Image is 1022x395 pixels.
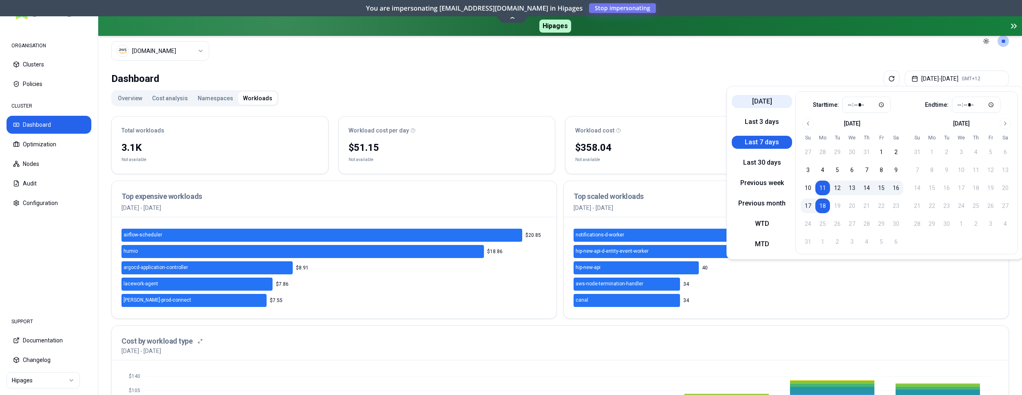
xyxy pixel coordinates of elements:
[813,102,839,108] label: Start time:
[119,47,127,55] img: aws
[574,191,999,202] h3: Top scaled workloads
[969,134,983,141] th: Thursday
[845,181,859,195] button: 13
[874,145,889,159] button: 1
[121,335,193,347] h3: Cost by workload type
[732,197,792,210] button: Previous month
[7,313,91,330] div: SUPPORT
[349,156,373,164] div: Not available
[889,145,903,159] button: 2
[238,92,277,105] button: Workloads
[910,134,925,141] th: Sunday
[815,163,830,177] button: 4
[732,136,792,149] button: Last 7 days
[859,145,874,159] button: 31
[815,134,830,141] th: Monday
[121,347,161,355] p: [DATE] - [DATE]
[998,134,1013,141] th: Saturday
[925,102,949,108] label: End time:
[7,98,91,114] div: CLUSTER
[830,181,845,195] button: 12
[7,55,91,73] button: Clusters
[7,155,91,173] button: Nodes
[113,92,147,105] button: Overview
[732,95,792,108] button: [DATE]
[574,204,999,212] p: [DATE] - [DATE]
[830,134,845,141] th: Tuesday
[539,20,571,33] span: Hipages
[193,92,238,105] button: Namespaces
[121,204,547,212] p: [DATE] - [DATE]
[121,191,547,202] h3: Top expensive workloads
[801,163,815,177] button: 3
[845,145,859,159] button: 30
[815,145,830,159] button: 28
[925,134,939,141] th: Monday
[889,163,903,177] button: 9
[801,134,815,141] th: Sunday
[859,181,874,195] button: 14
[874,163,889,177] button: 8
[575,156,600,164] div: Not available
[859,163,874,177] button: 7
[801,145,815,159] button: 27
[7,116,91,134] button: Dashboard
[830,145,845,159] button: 29
[844,119,861,128] div: [DATE]
[121,141,318,154] div: 3.1K
[349,141,545,154] div: $51.15
[111,41,209,61] button: Select a value
[111,71,159,87] div: Dashboard
[575,126,772,135] div: Workload cost
[939,134,954,141] th: Tuesday
[845,163,859,177] button: 6
[802,118,814,129] button: Go to previous month
[7,174,91,192] button: Audit
[815,181,830,195] button: 11
[732,217,792,230] button: WTD
[953,119,970,128] div: [DATE]
[732,177,792,190] button: Previous week
[7,75,91,93] button: Policies
[954,134,969,141] th: Wednesday
[129,373,140,379] tspan: $140
[815,199,830,213] button: 18
[962,75,980,82] span: GMT+12
[129,388,140,393] tspan: $105
[732,238,792,251] button: MTD
[732,156,792,169] button: Last 30 days
[7,351,91,369] button: Changelog
[874,181,889,195] button: 15
[830,163,845,177] button: 5
[349,126,545,135] div: Workload cost per day
[121,156,146,164] div: Not available
[7,38,91,54] div: ORGANISATION
[132,47,176,55] div: luke.kubernetes.hipagesgroup.com.au
[147,92,193,105] button: Cost analysis
[874,134,889,141] th: Friday
[7,135,91,153] button: Optimization
[859,134,874,141] th: Thursday
[845,134,859,141] th: Wednesday
[575,141,772,154] div: $358.04
[7,194,91,212] button: Configuration
[7,331,91,349] button: Documentation
[889,181,903,195] button: 16
[905,71,1009,87] button: [DATE]-[DATE]GMT+12
[732,115,792,128] button: Last 3 days
[801,181,815,195] button: 10
[889,134,903,141] th: Saturday
[801,199,815,213] button: 17
[1000,118,1011,129] button: Go to next month
[983,134,998,141] th: Friday
[121,126,318,135] div: Total workloads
